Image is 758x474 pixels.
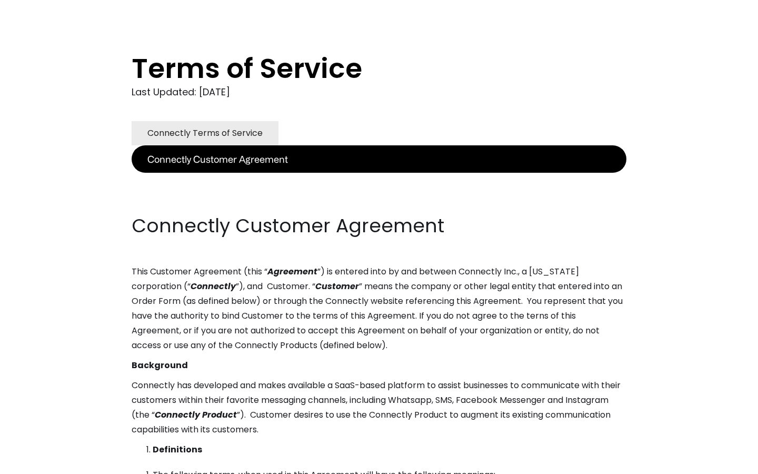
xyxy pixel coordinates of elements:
[315,280,359,292] em: Customer
[132,378,626,437] p: Connectly has developed and makes available a SaaS-based platform to assist businesses to communi...
[132,359,188,371] strong: Background
[11,455,63,470] aside: Language selected: English
[132,173,626,187] p: ‍
[153,443,202,456] strong: Definitions
[191,280,236,292] em: Connectly
[132,213,626,239] h2: Connectly Customer Agreement
[132,84,626,100] div: Last Updated: [DATE]
[147,126,263,141] div: Connectly Terms of Service
[147,152,288,166] div: Connectly Customer Agreement
[155,409,237,421] em: Connectly Product
[21,456,63,470] ul: Language list
[132,193,626,208] p: ‍
[132,264,626,353] p: This Customer Agreement (this “ ”) is entered into by and between Connectly Inc., a [US_STATE] co...
[267,265,317,278] em: Agreement
[132,53,584,84] h1: Terms of Service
